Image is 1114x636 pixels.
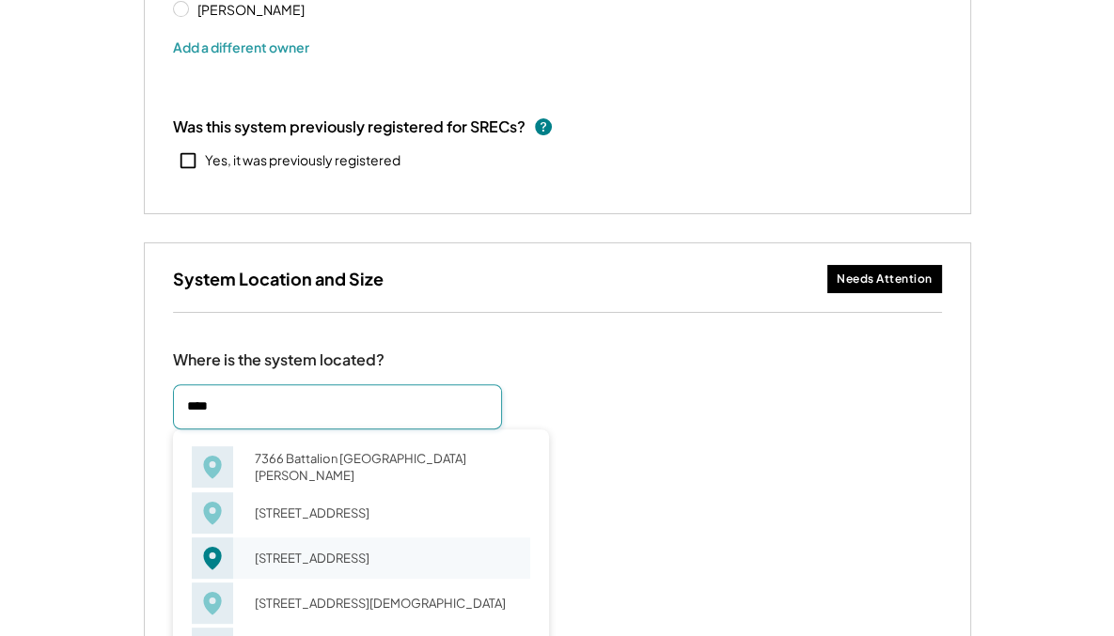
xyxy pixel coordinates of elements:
div: Needs Attention [837,271,933,287]
h3: System Location and Size [173,268,384,289]
button: Add a different owner [173,33,309,61]
div: Was this system previously registered for SRECs? [173,116,526,137]
div: [STREET_ADDRESS] [243,500,530,526]
div: [STREET_ADDRESS] [243,545,530,571]
div: 7366 Battalion [GEOGRAPHIC_DATA][PERSON_NAME] [243,445,530,489]
div: [STREET_ADDRESS][DEMOGRAPHIC_DATA] [243,590,530,616]
div: Where is the system located? [173,350,384,370]
div: Yes, it was previously registered [205,151,400,170]
label: [PERSON_NAME] [192,3,361,16]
